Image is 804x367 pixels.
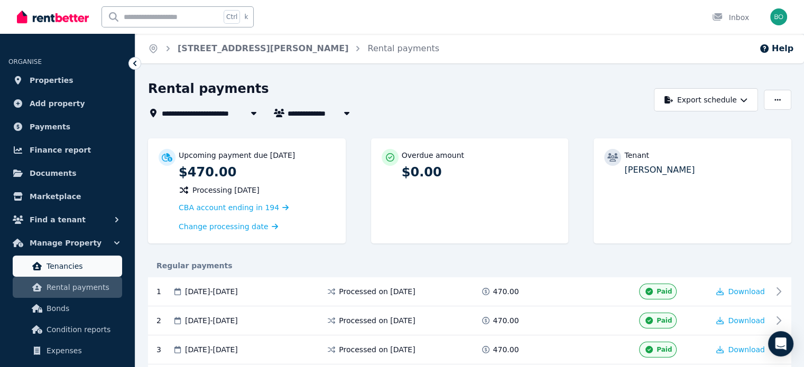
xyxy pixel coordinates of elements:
p: Tenant [624,150,649,161]
span: Bonds [47,302,118,315]
p: $470.00 [179,164,335,181]
div: Regular payments [148,260,791,271]
button: Download [716,286,765,297]
span: Manage Property [30,237,101,249]
span: Processing [DATE] [192,185,260,195]
span: 470.00 [493,315,519,326]
nav: Breadcrumb [135,34,452,63]
a: Bonds [13,298,122,319]
span: Expenses [47,344,118,357]
h1: Rental payments [148,80,269,97]
button: Manage Property [8,232,126,253]
span: Condition reports [47,323,118,336]
div: 1 [156,284,172,299]
div: 3 [156,342,172,357]
span: Payments [30,120,70,133]
a: Finance report [8,139,126,161]
span: Marketplace [30,190,81,203]
span: Paid [657,316,672,325]
span: [DATE] - [DATE] [185,315,238,326]
span: Rental payments [47,281,118,294]
a: Marketplace [8,186,126,207]
span: Properties [30,74,73,87]
span: Processed on [DATE] [339,315,415,326]
a: [STREET_ADDRESS][PERSON_NAME] [178,43,348,53]
span: Download [728,345,765,354]
a: Expenses [13,340,122,361]
a: Add property [8,93,126,114]
span: Download [728,316,765,325]
span: Add property [30,97,85,110]
span: Finance report [30,144,91,156]
div: Inbox [712,12,749,23]
span: 470.00 [493,344,519,355]
span: Processed on [DATE] [339,344,415,355]
a: Rental payments [13,277,122,298]
a: Payments [8,116,126,137]
button: Help [759,42,793,55]
a: Tenancies [13,256,122,277]
span: Ctrl [224,10,240,24]
button: Download [716,315,765,326]
div: 2 [156,313,172,328]
img: HARI KRISHNA [770,8,787,25]
span: Paid [657,287,672,296]
span: Paid [657,345,672,354]
a: Condition reports [13,319,122,340]
p: Overdue amount [402,150,464,161]
span: Tenancies [47,260,118,272]
img: RentBetter [17,9,89,25]
a: Rental payments [367,43,439,53]
span: k [244,13,248,21]
span: Processed on [DATE] [339,286,415,297]
p: Upcoming payment due [DATE] [179,150,295,161]
div: Open Intercom Messenger [768,331,793,356]
span: Download [728,287,765,296]
a: Properties [8,70,126,91]
span: CBA account ending in 194 [179,203,279,212]
span: Change processing date [179,221,269,232]
span: 470.00 [493,286,519,297]
button: Find a tenant [8,209,126,230]
span: [DATE] - [DATE] [185,286,238,297]
span: Find a tenant [30,213,86,226]
span: [DATE] - [DATE] [185,344,238,355]
button: Export schedule [654,88,758,111]
button: Download [716,344,765,355]
p: [PERSON_NAME] [624,164,781,176]
a: Documents [8,163,126,184]
span: Documents [30,167,77,180]
p: $0.00 [402,164,558,181]
a: Change processing date [179,221,278,232]
span: ORGANISE [8,58,42,65]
